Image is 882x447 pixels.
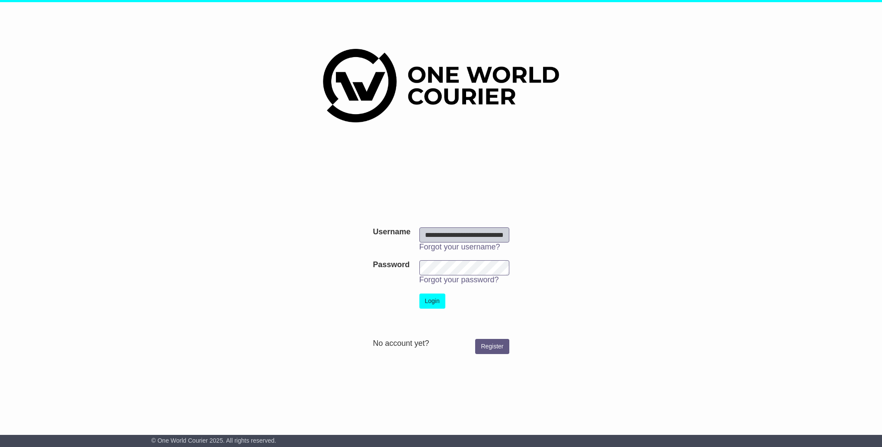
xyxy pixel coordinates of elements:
[151,437,276,444] span: © One World Courier 2025. All rights reserved.
[419,243,500,251] a: Forgot your username?
[373,227,410,237] label: Username
[419,294,445,309] button: Login
[323,49,559,122] img: One World
[373,339,509,348] div: No account yet?
[419,275,499,284] a: Forgot your password?
[475,339,509,354] a: Register
[373,260,409,270] label: Password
